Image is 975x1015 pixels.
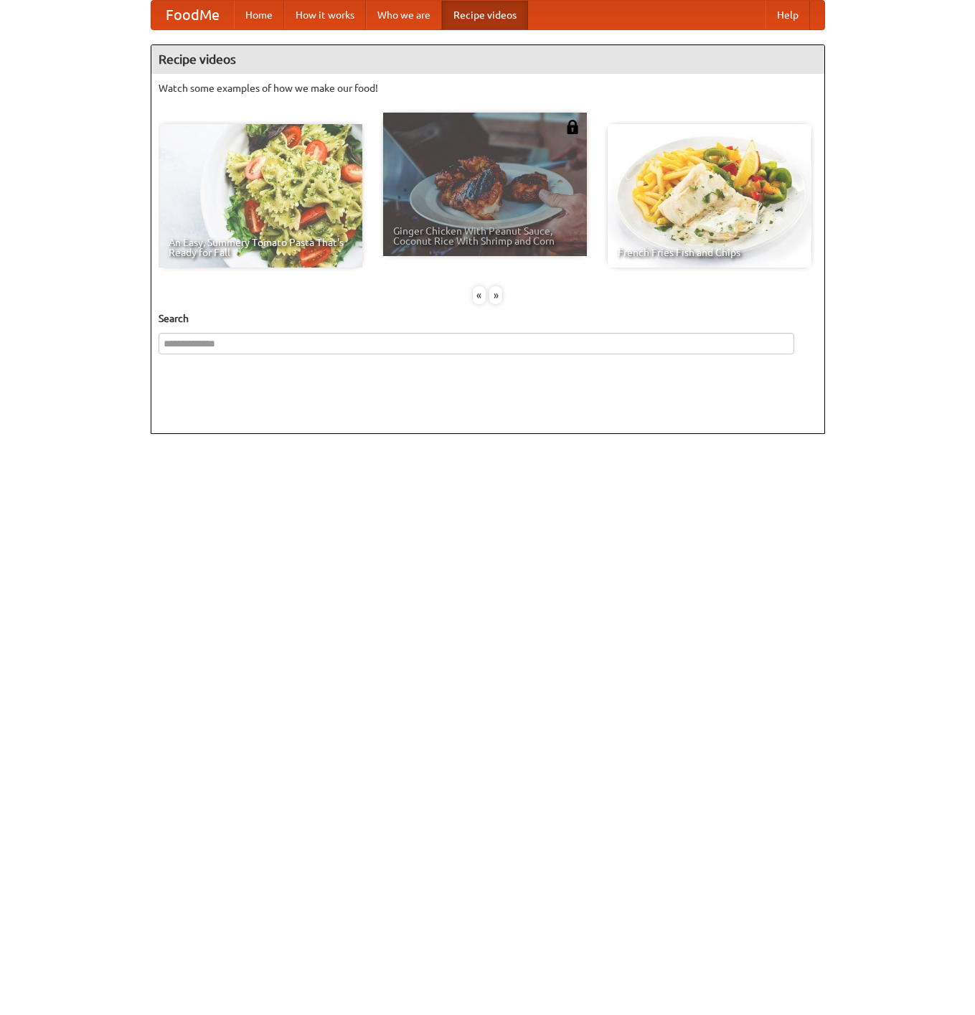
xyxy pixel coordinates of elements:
img: 483408.png [565,120,580,134]
a: An Easy, Summery Tomato Pasta That's Ready for Fall [159,124,362,268]
div: » [489,286,502,304]
p: Watch some examples of how we make our food! [159,81,817,95]
span: French Fries Fish and Chips [618,247,801,258]
a: Help [766,1,810,29]
a: French Fries Fish and Chips [608,124,811,268]
h4: Recipe videos [151,45,824,74]
a: Recipe videos [442,1,528,29]
h5: Search [159,311,817,326]
span: An Easy, Summery Tomato Pasta That's Ready for Fall [169,237,352,258]
a: Who we are [366,1,442,29]
div: « [473,286,486,304]
a: FoodMe [151,1,234,29]
a: How it works [284,1,366,29]
a: Home [234,1,284,29]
